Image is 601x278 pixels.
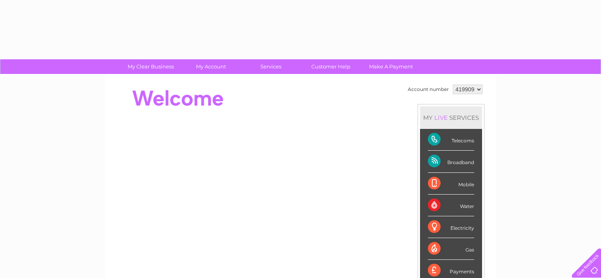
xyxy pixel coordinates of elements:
[298,59,364,74] a: Customer Help
[428,151,474,172] div: Broadband
[428,216,474,238] div: Electricity
[238,59,303,74] a: Services
[420,106,482,129] div: MY SERVICES
[406,83,451,96] td: Account number
[428,129,474,151] div: Telecoms
[428,173,474,195] div: Mobile
[118,59,183,74] a: My Clear Business
[428,195,474,216] div: Water
[358,59,424,74] a: Make A Payment
[433,114,449,121] div: LIVE
[428,238,474,260] div: Gas
[178,59,243,74] a: My Account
